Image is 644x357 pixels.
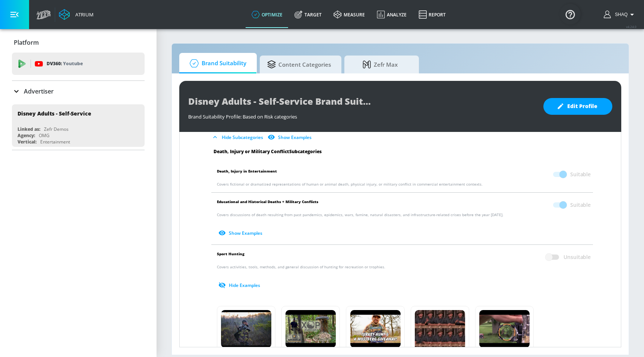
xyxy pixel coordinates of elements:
span: Sport Hunting [217,250,244,264]
button: Shaq [604,10,637,19]
div: Disney Adults - Self-ServiceLinked as:Zefr DemosAgency:OMGVertical:Entertainment [12,104,145,147]
div: DV360: Youtube [12,53,145,75]
button: Open Resource Center [560,4,581,25]
span: Zefr Max [352,56,408,73]
span: Edit Profile [558,102,597,111]
span: Brand Suitability [187,54,246,72]
p: Covers fictional or dramatized representations of human or animal death, physical injury, or mili... [217,181,591,187]
button: Show Examples [217,227,265,239]
div: OMG [39,132,50,139]
div: Agency: [18,132,35,139]
button: Edit Profile [543,98,612,115]
p: Platform [14,38,39,47]
span: login as: shaquille.huang@zefr.com [612,12,628,17]
div: Platform [12,32,145,53]
div: Vertical: [18,139,37,145]
button: Hide Subcategories [210,131,266,143]
div: Atrium [72,11,94,18]
p: Advertiser [24,87,54,95]
img: video-thumbnail [479,310,530,348]
div: Linked as: [18,126,40,132]
p: Covers activities, tools, methods, and general discussion of hunting for recreation or trophies. [217,264,591,291]
span: v 4.24.0 [626,25,637,29]
span: Content Categories [267,56,331,73]
a: measure [328,1,371,28]
span: Educational and Historical Deaths + Military Conflicts [217,198,318,212]
p: Covers discussions of death resulting from past pandemics, epidemics, wars, famine, natural disas... [217,212,591,239]
span: Death, Injury in Entertainment [217,167,277,181]
span: Suitable [570,171,591,178]
span: Unsuitable [563,253,591,261]
img: video-thumbnail [221,310,271,348]
a: Atrium [59,9,94,20]
div: Advertiser [12,81,145,102]
a: optimize [246,1,288,28]
a: Report [413,1,452,28]
button: Show Examples [266,131,315,143]
div: Entertainment [40,139,70,145]
div: Brand Suitability Profile: Based on Risk categories [188,110,536,120]
a: Analyze [371,1,413,28]
a: Target [288,1,328,28]
div: Death, Injury or Military Conflict Subcategories [208,149,597,155]
img: video-thumbnail [285,310,336,348]
p: DV360: [47,60,83,68]
div: Zefr Demos [44,126,69,132]
div: Disney Adults - Self-Service [18,110,91,117]
button: Hide Examples [217,279,263,291]
img: video-thumbnail [350,310,401,348]
span: Suitable [570,201,591,209]
p: Youtube [63,60,83,67]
